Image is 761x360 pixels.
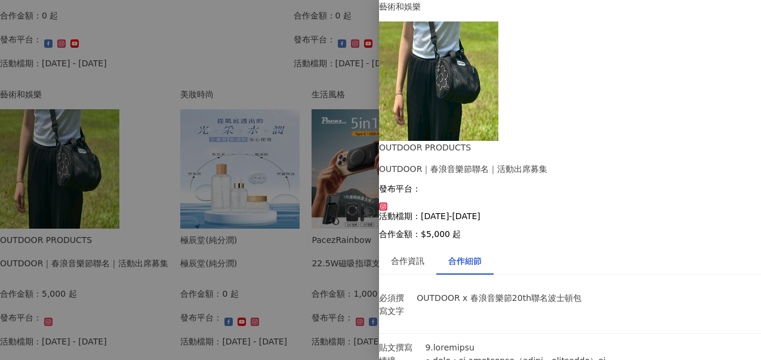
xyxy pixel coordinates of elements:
img: 春浪活動出席與合作貼文需求 [379,21,498,141]
p: 活動檔期：[DATE]-[DATE] [379,211,761,221]
div: 合作資訊 [391,254,424,267]
div: OUTDOOR PRODUCTS [379,141,761,154]
p: 發布平台： [379,184,761,193]
p: 合作金額： $5,000 起 [379,229,761,239]
div: 合作細節 [448,254,482,267]
p: OUTDOOR x 春浪音樂節20th聯名波士頓包 [417,291,599,304]
div: OUTDOOR｜春浪音樂節聯名｜活動出席募集 [379,162,761,176]
p: 必須撰寫文字 [379,291,411,318]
